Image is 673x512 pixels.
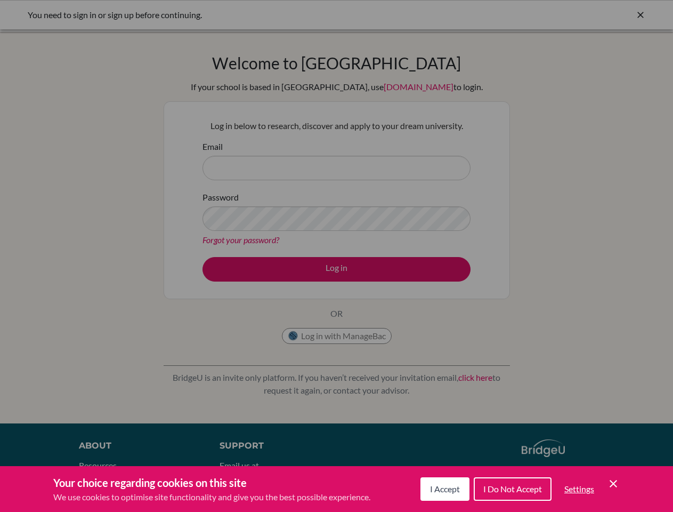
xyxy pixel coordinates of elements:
[420,477,469,501] button: I Accept
[53,491,370,503] p: We use cookies to optimise site functionality and give you the best possible experience.
[483,484,542,494] span: I Do Not Accept
[53,475,370,491] h3: Your choice regarding cookies on this site
[556,478,603,500] button: Settings
[564,484,594,494] span: Settings
[430,484,460,494] span: I Accept
[607,477,620,490] button: Save and close
[474,477,552,501] button: I Do Not Accept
